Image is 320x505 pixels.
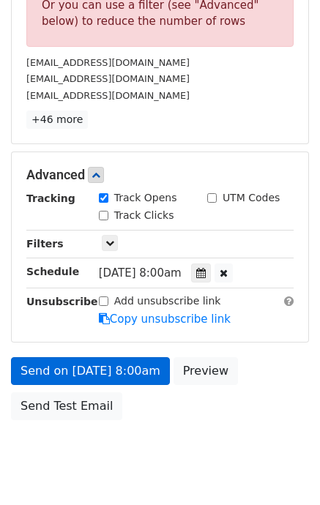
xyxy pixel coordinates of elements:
[26,266,79,277] strong: Schedule
[99,313,231,326] a: Copy unsubscribe link
[11,357,170,385] a: Send on [DATE] 8:00am
[26,90,190,101] small: [EMAIL_ADDRESS][DOMAIN_NAME]
[174,357,238,385] a: Preview
[26,192,75,204] strong: Tracking
[114,208,174,223] label: Track Clicks
[26,238,64,250] strong: Filters
[26,57,190,68] small: [EMAIL_ADDRESS][DOMAIN_NAME]
[99,266,182,280] span: [DATE] 8:00am
[114,293,221,309] label: Add unsubscribe link
[247,435,320,505] iframe: Chat Widget
[26,73,190,84] small: [EMAIL_ADDRESS][DOMAIN_NAME]
[11,392,122,420] a: Send Test Email
[223,190,280,206] label: UTM Codes
[114,190,177,206] label: Track Opens
[26,111,88,129] a: +46 more
[26,296,98,307] strong: Unsubscribe
[26,167,294,183] h5: Advanced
